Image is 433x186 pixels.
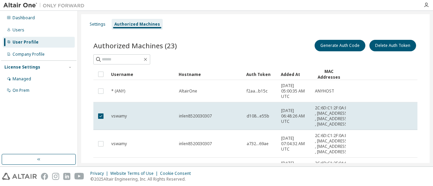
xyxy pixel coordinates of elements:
[179,141,212,147] span: inlen8520030307
[114,22,160,27] div: Authorized Machines
[13,15,35,21] div: Dashboard
[281,161,309,177] span: [DATE] 06:34:36 AM UTC
[13,27,24,33] div: Users
[281,108,309,124] span: [DATE] 06:48:26 AM UTC
[111,141,127,147] span: vswamy
[90,171,110,176] div: Privacy
[111,88,125,94] span: * (ANY)
[13,52,45,57] div: Company Profile
[281,136,309,152] span: [DATE] 07:04:32 AM UTC
[111,113,127,119] span: vswamy
[369,40,416,51] button: Delete Auth Token
[90,22,106,27] div: Settings
[315,69,343,80] div: MAC Addresses
[246,69,275,80] div: Auth Token
[315,133,350,155] span: 2C:6D:C1:2F:0A:FD , [MAC_ADDRESS] , [MAC_ADDRESS] , [MAC_ADDRESS]
[315,40,365,51] button: Generate Auth Code
[74,173,84,180] img: youtube.svg
[111,69,173,80] div: Username
[41,173,48,180] img: facebook.svg
[2,173,37,180] img: altair_logo.svg
[247,88,268,94] span: f2aa...b15c
[281,69,309,80] div: Added At
[179,69,241,80] div: Hostname
[315,161,350,177] span: 2C:6D:C1:2F:0A:FD , A0:29:19:3F:AE:70
[63,173,70,180] img: linkedin.svg
[179,113,212,119] span: inlen8520030307
[247,141,269,147] span: a732...69ae
[90,176,195,182] p: © 2025 Altair Engineering, Inc. All Rights Reserved.
[93,41,177,50] span: Authorized Machines (23)
[281,83,309,99] span: [DATE] 05:00:35 AM UTC
[3,2,88,9] img: Altair One
[315,105,350,127] span: 2C:6D:C1:2F:0A:FD , [MAC_ADDRESS] , [MAC_ADDRESS] , [MAC_ADDRESS]
[110,171,160,176] div: Website Terms of Use
[52,173,59,180] img: instagram.svg
[160,171,195,176] div: Cookie Consent
[13,88,29,93] div: On Prem
[315,88,334,94] span: ANYHOST
[13,39,39,45] div: User Profile
[4,64,40,70] div: License Settings
[13,76,31,82] div: Managed
[179,88,197,94] span: AltairOne
[247,113,269,119] span: d108...e55b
